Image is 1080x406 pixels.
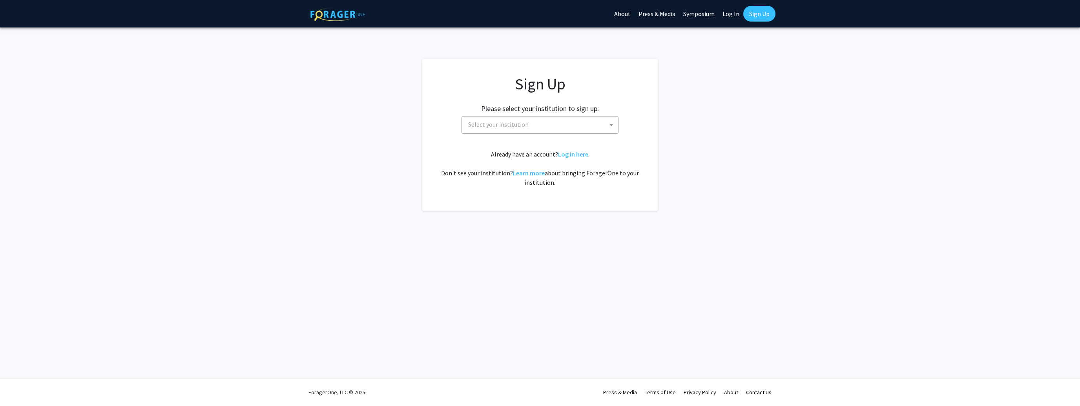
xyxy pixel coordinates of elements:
[308,379,365,406] div: ForagerOne, LLC © 2025
[465,117,618,133] span: Select your institution
[513,169,545,177] a: Learn more about bringing ForagerOne to your institution
[462,116,618,134] span: Select your institution
[684,389,716,396] a: Privacy Policy
[438,149,642,187] div: Already have an account? . Don't see your institution? about bringing ForagerOne to your institut...
[558,150,588,158] a: Log in here
[481,104,599,113] h2: Please select your institution to sign up:
[310,7,365,21] img: ForagerOne Logo
[746,389,772,396] a: Contact Us
[743,6,775,22] a: Sign Up
[438,75,642,93] h1: Sign Up
[468,120,529,128] span: Select your institution
[724,389,738,396] a: About
[645,389,676,396] a: Terms of Use
[603,389,637,396] a: Press & Media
